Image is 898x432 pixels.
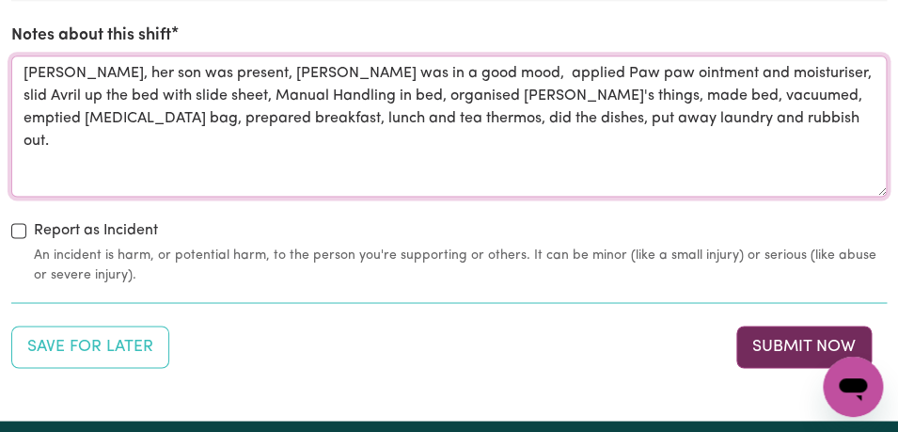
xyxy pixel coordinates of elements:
small: An incident is harm, or potential harm, to the person you're supporting or others. It can be mino... [34,246,887,285]
label: Report as Incident [34,219,158,242]
label: Notes about this shift [11,24,171,48]
textarea: [PERSON_NAME], her son was present, [PERSON_NAME] was in a good mood, applied Paw paw ointment an... [11,56,887,197]
button: Submit your job report [736,326,872,367]
button: Save your job report [11,326,169,367]
iframe: Button to launch messaging window [823,357,883,417]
